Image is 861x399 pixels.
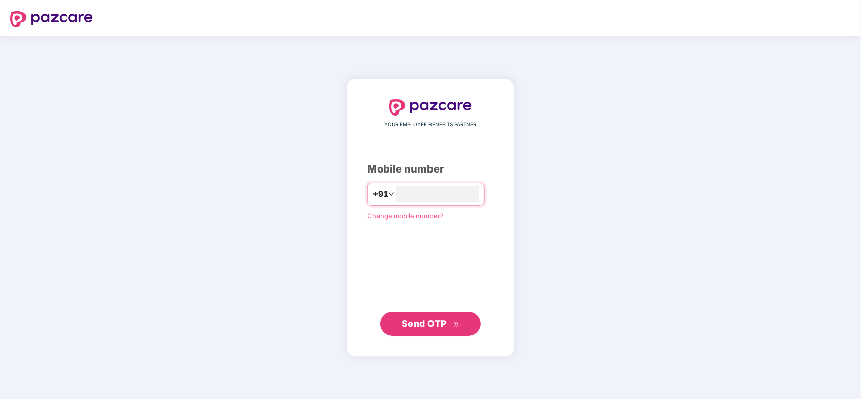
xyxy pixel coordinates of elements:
div: Mobile number [367,161,494,177]
span: double-right [453,321,460,328]
span: down [388,191,394,197]
button: Send OTPdouble-right [380,312,481,336]
img: logo [10,11,93,27]
span: YOUR EMPLOYEE BENEFITS PARTNER [385,121,477,129]
a: Change mobile number? [367,212,444,220]
span: +91 [373,188,388,200]
span: Send OTP [402,318,447,329]
img: logo [389,99,472,116]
